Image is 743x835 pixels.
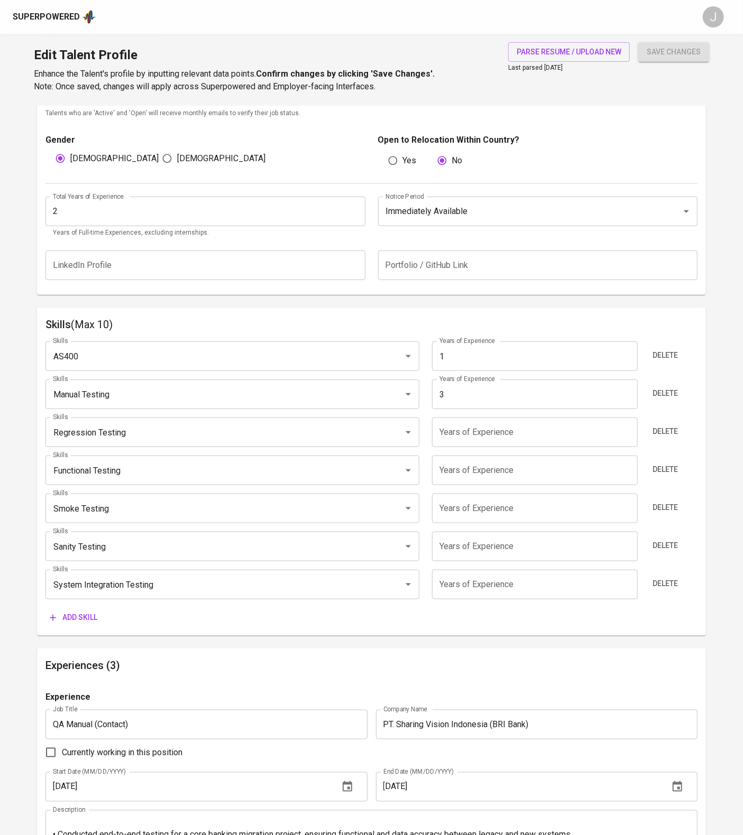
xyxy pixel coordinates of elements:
span: [DEMOGRAPHIC_DATA] [70,152,159,165]
button: parse resume / upload new [508,42,630,62]
button: Delete [648,460,682,479]
span: parse resume / upload new [517,45,621,59]
button: Open [401,463,416,478]
button: Open [401,349,416,364]
span: Currently working in this position [62,746,182,759]
span: (Max 10) [71,318,113,331]
button: Open [401,539,416,554]
p: Experience [45,691,90,703]
button: Open [401,577,416,592]
span: Last parsed [DATE] [508,64,563,71]
p: Talents who are 'Active' and 'Open' will receive monthly emails to verify their job status. [45,108,698,119]
button: Open [401,387,416,402]
button: Delete [648,346,682,365]
h6: Experiences (3) [45,657,698,674]
button: Delete [648,384,682,403]
b: Confirm changes by clicking 'Save Changes'. [256,69,435,79]
span: Yes [403,154,417,167]
span: No [452,154,463,167]
span: Delete [653,349,678,362]
span: Delete [653,387,678,400]
button: Delete [648,422,682,441]
span: save changes [647,45,701,59]
button: save changes [638,42,709,62]
button: Open [679,204,694,219]
button: Open [401,501,416,516]
p: Gender [45,134,365,146]
h1: Edit Talent Profile [34,42,435,68]
button: Delete [648,536,682,555]
a: Superpoweredapp logo [13,9,96,25]
button: Add skill [45,608,102,627]
div: Superpowered [13,11,80,23]
button: Delete [648,574,682,593]
h6: Skills [45,316,698,333]
span: Delete [653,425,678,438]
p: Open to Relocation Within Country? [378,134,698,146]
span: [DEMOGRAPHIC_DATA] [177,152,265,165]
p: Years of Full-time Experiences, excluding internships. [53,228,357,238]
div: J [703,6,724,27]
span: Delete [653,539,678,552]
p: Enhance the Talent's profile by inputting relevant data points. Note: Once saved, changes will ap... [34,68,435,93]
button: Open [401,425,416,440]
button: Delete [648,498,682,517]
span: Add skill [50,611,97,624]
span: Delete [653,577,678,590]
span: Delete [653,501,678,514]
span: Delete [653,463,678,476]
img: app logo [82,9,96,25]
